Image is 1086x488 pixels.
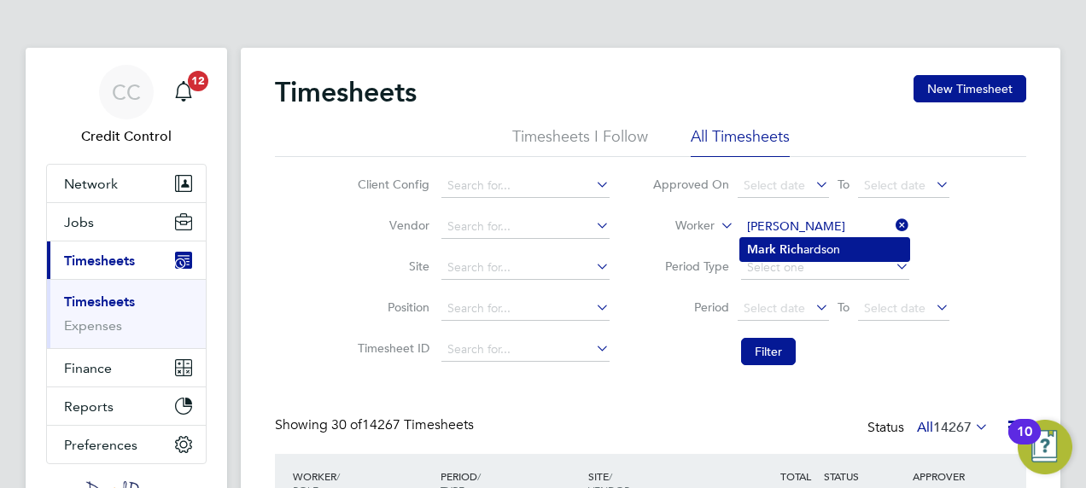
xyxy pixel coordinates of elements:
b: Mark [747,242,776,257]
span: Timesheets [64,253,135,269]
label: All [917,419,989,436]
label: Period Type [652,259,729,274]
span: / [477,469,481,483]
a: CCCredit Control [46,65,207,147]
a: 12 [166,65,201,119]
input: Search for... [441,297,610,321]
span: To [832,296,855,318]
label: Site [353,259,429,274]
label: Approved On [652,177,729,192]
span: Preferences [64,437,137,453]
b: Rich [779,242,803,257]
button: New Timesheet [914,75,1026,102]
span: Select date [744,177,805,193]
button: Finance [47,349,206,386]
span: 14267 Timesheets [331,416,474,433]
button: Timesheets [47,241,206,279]
h2: Timesheets [275,75,417,109]
label: Period [652,299,729,315]
span: Network [64,176,118,192]
span: / [336,469,340,483]
span: 14267 [933,419,972,436]
button: Filter [741,338,796,365]
input: Select one [741,256,909,280]
label: Client Config [353,177,429,192]
button: Reports [47,387,206,425]
span: CC [112,81,141,103]
span: / [609,469,612,483]
span: Jobs [64,214,94,230]
div: Timesheets [47,279,206,348]
label: Timesheet ID [353,340,429,356]
span: Select date [864,300,925,316]
button: Open Resource Center, 10 new notifications [1018,420,1072,474]
li: ardson [740,238,909,261]
li: Timesheets I Follow [512,126,648,157]
span: 12 [188,71,208,91]
div: Showing [275,416,477,434]
div: 10 [1017,432,1032,454]
label: Vendor [353,218,429,233]
input: Search for... [441,338,610,362]
input: Search for... [741,215,909,239]
span: Credit Control [46,126,207,147]
li: All Timesheets [691,126,790,157]
input: Search for... [441,174,610,198]
label: Worker [638,218,715,235]
span: Select date [864,177,925,193]
input: Search for... [441,256,610,280]
div: Status [867,416,992,440]
span: 30 of [331,416,362,433]
input: Search for... [441,215,610,239]
button: Network [47,165,206,202]
span: TOTAL [780,469,811,483]
button: Jobs [47,203,206,241]
span: To [832,173,855,195]
span: Reports [64,398,114,415]
a: Timesheets [64,293,135,310]
span: Finance [64,360,112,376]
label: Position [353,299,429,315]
a: Expenses [64,317,122,334]
span: Select date [744,300,805,316]
button: Preferences [47,426,206,463]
